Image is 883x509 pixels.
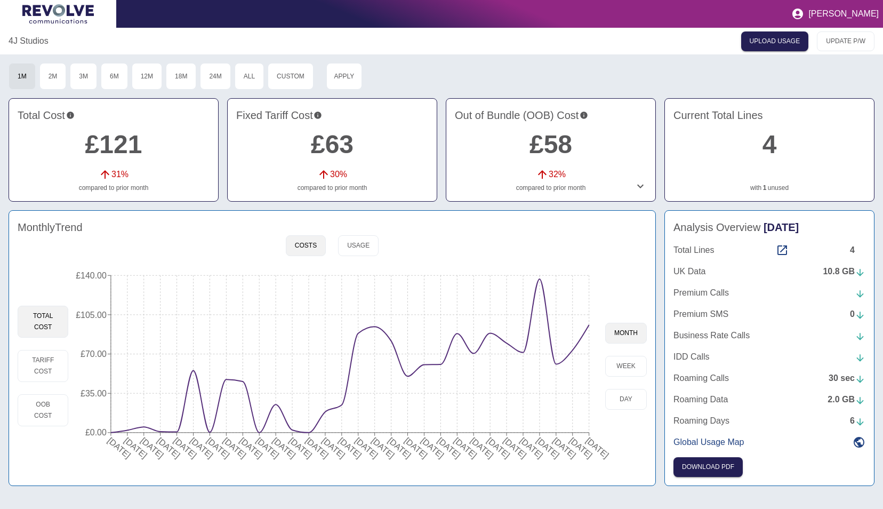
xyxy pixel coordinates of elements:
button: 12M [132,63,162,90]
tspan: £35.00 [81,389,107,398]
p: Business Rate Calls [673,329,750,342]
p: [PERSON_NAME] [808,9,879,19]
tspan: £70.00 [81,349,107,359]
svg: This is your recurring contracted cost [314,107,322,123]
a: Roaming Days6 [673,415,865,427]
tspan: [DATE] [551,436,577,460]
button: 1M [9,63,36,90]
svg: This is the total charges incurred over 1 months [66,107,75,123]
tspan: [DATE] [189,436,215,460]
h4: Total Cost [18,107,210,123]
button: Total Cost [18,306,68,338]
tspan: £140.00 [76,271,107,280]
button: week [605,356,647,377]
a: Business Rate Calls [673,329,865,342]
button: month [605,323,647,344]
a: £63 [311,130,354,158]
tspan: [DATE] [436,436,462,460]
tspan: [DATE] [584,436,611,460]
tspan: £105.00 [76,311,107,320]
tspan: [DATE] [106,436,132,460]
p: Roaming Calls [673,372,729,385]
tspan: [DATE] [403,436,429,460]
button: All [235,63,264,90]
tspan: [DATE] [205,436,231,460]
tspan: [DATE] [156,436,182,460]
button: 6M [101,63,128,90]
button: Tariff Cost [18,350,68,382]
tspan: [DATE] [485,436,511,460]
div: 4 [850,244,865,257]
a: Premium Calls [673,287,865,299]
tspan: [DATE] [320,436,347,460]
p: compared to prior month [236,183,428,193]
p: 31 % [111,168,129,181]
tspan: [DATE] [337,436,363,460]
div: 6 [850,415,865,427]
a: 4 [762,130,777,158]
h4: Monthly Trend [18,219,83,235]
tspan: [DATE] [271,436,297,460]
button: [PERSON_NAME] [787,3,883,25]
tspan: [DATE] [172,436,198,460]
tspan: [DATE] [287,436,314,460]
p: IDD Calls [673,351,710,363]
a: £121 [85,130,142,158]
p: UK Data [673,265,705,278]
tspan: [DATE] [304,436,330,460]
button: 18M [166,63,196,90]
tspan: [DATE] [238,436,264,460]
svg: Costs outside of your fixed tariff [580,107,588,123]
p: Global Usage Map [673,436,744,449]
p: 32 % [549,168,566,181]
button: 2M [39,63,67,90]
tspan: [DATE] [370,436,396,460]
p: compared to prior month [18,183,210,193]
span: [DATE] [764,221,799,233]
tspan: [DATE] [221,436,247,460]
button: Costs [286,235,326,256]
p: Total Lines [673,244,715,257]
a: Global Usage Map [673,436,865,449]
button: 24M [200,63,230,90]
a: UK Data10.8 GB [673,265,865,278]
p: Premium Calls [673,287,729,299]
a: Roaming Calls30 sec [673,372,865,385]
a: Roaming Data2.0 GB [673,393,865,406]
p: with unused [673,183,865,193]
a: £58 [529,130,572,158]
tspan: [DATE] [469,436,495,460]
tspan: [DATE] [254,436,280,460]
h4: Fixed Tariff Cost [236,107,428,123]
div: 30 sec [829,372,865,385]
button: Usage [338,235,379,256]
a: 4J Studios [9,35,49,47]
p: Premium SMS [673,308,728,321]
tspan: [DATE] [518,436,544,460]
tspan: [DATE] [535,436,561,460]
tspan: [DATE] [420,436,446,460]
tspan: [DATE] [568,436,594,460]
button: UPDATE P/W [817,31,874,51]
a: Total Lines4 [673,244,865,257]
p: Roaming Data [673,393,728,406]
tspan: [DATE] [139,436,165,460]
p: 30 % [330,168,347,181]
button: Click here to download the most recent invoice. If the current month’s invoice is unavailable, th... [673,457,743,477]
p: Roaming Days [673,415,729,427]
div: 2.0 GB [828,393,865,406]
a: Premium SMS0 [673,308,865,321]
a: IDD Calls [673,351,865,363]
button: Custom [268,63,314,90]
div: 0 [850,308,865,321]
h4: Out of Bundle (OOB) Cost [455,107,647,123]
button: day [605,389,647,410]
a: UPLOAD USAGE [741,31,809,51]
img: Logo [22,4,94,23]
button: OOB Cost [18,394,68,426]
tspan: [DATE] [387,436,413,460]
div: 10.8 GB [823,265,865,278]
button: Apply [326,63,362,90]
tspan: £0.00 [85,428,107,438]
